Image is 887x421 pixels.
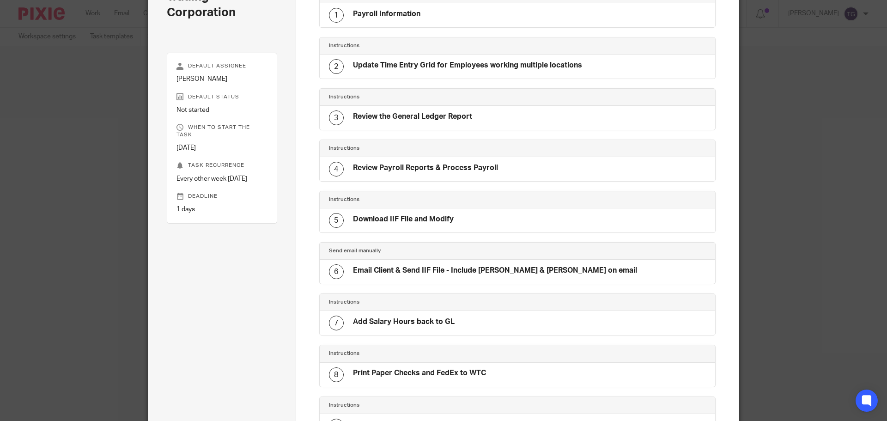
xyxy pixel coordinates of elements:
[353,266,637,275] h4: Email Client & Send IIF File - Include [PERSON_NAME] & [PERSON_NAME] on email
[176,74,267,84] p: [PERSON_NAME]
[353,61,582,70] h4: Update Time Entry Grid for Employees working multiple locations
[329,367,344,382] div: 8
[353,112,472,122] h4: Review the General Ledger Report
[329,145,517,152] h4: Instructions
[329,350,517,357] h4: Instructions
[329,8,344,23] div: 1
[329,264,344,279] div: 6
[353,163,498,173] h4: Review Payroll Reports & Process Payroll
[353,214,454,224] h4: Download IIF File and Modify
[176,124,267,139] p: When to start the task
[176,162,267,169] p: Task recurrence
[329,59,344,74] div: 2
[329,42,517,49] h4: Instructions
[176,105,267,115] p: Not started
[176,62,267,70] p: Default assignee
[176,93,267,101] p: Default status
[329,316,344,330] div: 7
[329,196,517,203] h4: Instructions
[329,247,517,255] h4: Send email manually
[176,143,267,153] p: [DATE]
[329,110,344,125] div: 3
[176,174,267,183] p: Every other week [DATE]
[329,402,517,409] h4: Instructions
[353,317,455,327] h4: Add Salary Hours back to GL
[176,205,267,214] p: 1 days
[329,162,344,177] div: 4
[329,93,517,101] h4: Instructions
[353,9,420,19] h4: Payroll Information
[176,193,267,200] p: Deadline
[353,368,486,378] h4: Print Paper Checks and FedEx to WTC
[329,299,517,306] h4: Instructions
[329,213,344,228] div: 5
